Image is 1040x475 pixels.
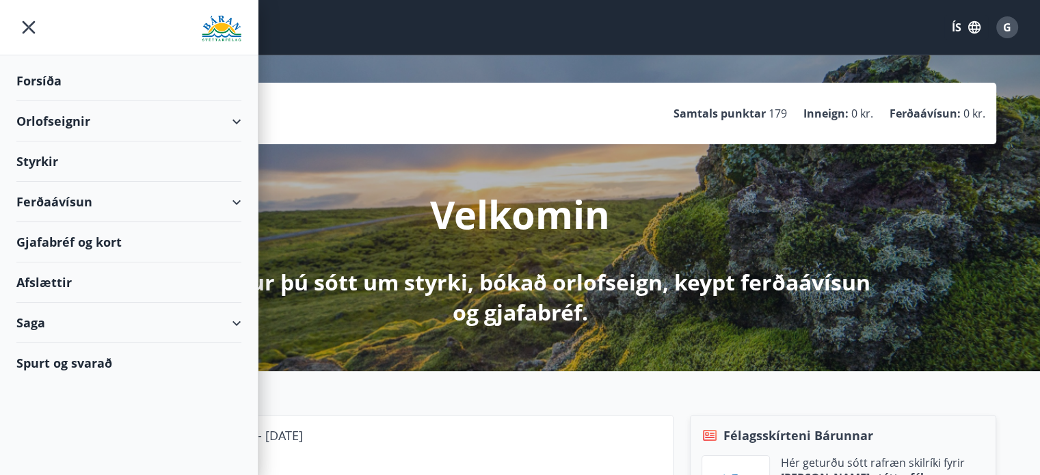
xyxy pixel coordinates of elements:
[16,141,241,182] div: Styrkir
[16,182,241,222] div: Ferðaávísun
[217,426,303,444] p: [DATE] - [DATE]
[145,450,662,473] p: Grýluhraun 9
[803,106,849,121] p: Inneign :
[674,106,766,121] p: Samtals punktar
[991,11,1024,44] button: G
[723,426,873,444] span: Félagsskírteni Bárunnar
[1003,20,1011,35] span: G
[202,15,241,42] img: union_logo
[159,267,881,327] p: Hér getur þú sótt um styrki, bókað orlofseign, keypt ferðaávísun og gjafabréf.
[851,106,873,121] span: 0 kr.
[16,262,241,303] div: Afslættir
[963,106,985,121] span: 0 kr.
[16,303,241,343] div: Saga
[16,101,241,141] div: Orlofseignir
[16,15,41,40] button: menu
[769,106,787,121] span: 179
[890,106,961,121] p: Ferðaávísun :
[16,222,241,262] div: Gjafabréf og kort
[944,15,988,40] button: ÍS
[16,343,241,383] div: Spurt og svarað
[16,61,241,101] div: Forsíða
[781,455,965,470] p: Hér geturðu sótt rafræn skilríki fyrir
[430,188,610,240] p: Velkomin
